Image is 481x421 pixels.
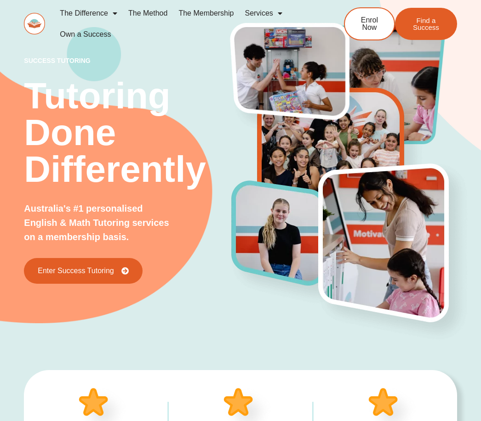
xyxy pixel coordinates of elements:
[409,17,443,31] span: Find a Success
[24,202,176,244] p: Australia's #1 personalised English & Math Tutoring services on a membership basis.
[173,3,239,24] a: The Membership
[344,7,395,40] a: Enrol Now
[24,57,232,64] p: success tutoring
[239,3,287,24] a: Services
[38,267,114,275] span: Enter Success Tutoring
[24,258,142,284] a: Enter Success Tutoring
[123,3,173,24] a: The Method
[54,24,116,45] a: Own a Success
[54,3,123,24] a: The Difference
[54,3,319,45] nav: Menu
[395,8,457,40] a: Find a Success
[359,17,380,31] span: Enrol Now
[24,78,232,188] h2: Tutoring Done Differently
